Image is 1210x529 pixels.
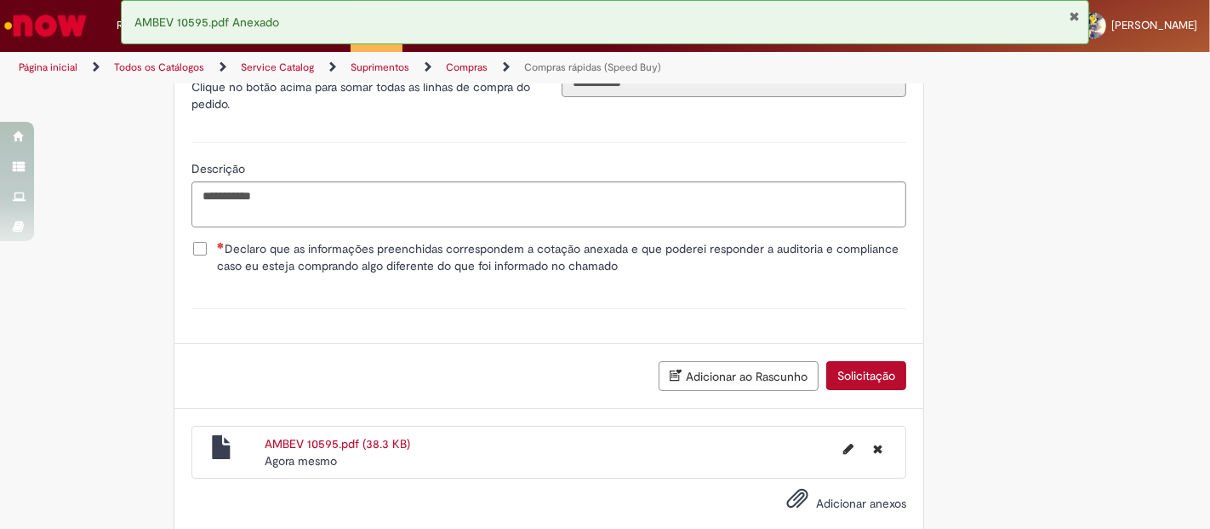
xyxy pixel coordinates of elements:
textarea: Descrição [191,181,906,227]
span: Requisições [117,17,176,34]
a: AMBEV 10595.pdf (38.3 KB) [265,436,410,451]
button: Adicionar anexos [782,483,813,522]
input: Valor Total (REAL) [562,68,906,97]
span: AMBEV 10595.pdf Anexado [134,14,279,30]
button: Fechar Notificação [1069,9,1080,23]
button: Editar nome de arquivo AMBEV 10595.pdf [833,435,864,463]
a: Compras [446,60,488,74]
button: Excluir AMBEV 10595.pdf [863,435,893,463]
a: Todos os Catálogos [114,60,204,74]
span: Declaro que as informações preenchidas correspondem a cotação anexada e que poderei responder a a... [217,240,906,274]
ul: Trilhas de página [13,52,794,83]
img: ServiceNow [2,9,89,43]
a: Suprimentos [351,60,409,74]
span: Adicionar anexos [816,496,906,511]
button: Solicitação [826,361,906,390]
a: Página inicial [19,60,77,74]
button: Adicionar ao Rascunho [659,361,819,391]
a: Service Catalog [241,60,314,74]
span: Descrição [191,161,248,176]
span: Agora mesmo [265,453,337,469]
span: [PERSON_NAME] [1111,18,1197,32]
a: Compras rápidas (Speed Buy) [524,60,661,74]
time: 27/08/2025 17:13:07 [265,453,337,469]
span: Necessários [217,242,225,249]
p: Clique no botão acima para somar todas as linhas de compra do pedido. [191,78,536,112]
